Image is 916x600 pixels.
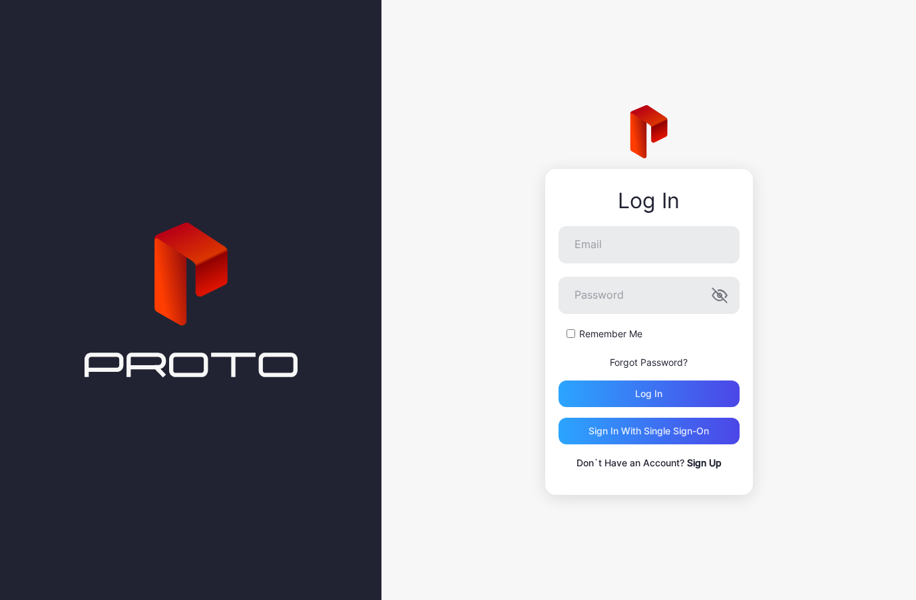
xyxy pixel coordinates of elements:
a: Sign Up [687,457,722,468]
div: Log in [635,388,662,399]
a: Forgot Password? [610,357,688,368]
button: Password [712,287,728,303]
div: Sign in With Single Sign-On [588,426,709,436]
button: Log in [559,380,740,407]
input: Password [559,277,740,314]
button: Sign in With Single Sign-On [559,418,740,444]
label: Remember Me [579,327,642,341]
p: Don`t Have an Account? [559,455,740,471]
input: Email [559,226,740,263]
div: Log In [559,189,740,213]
